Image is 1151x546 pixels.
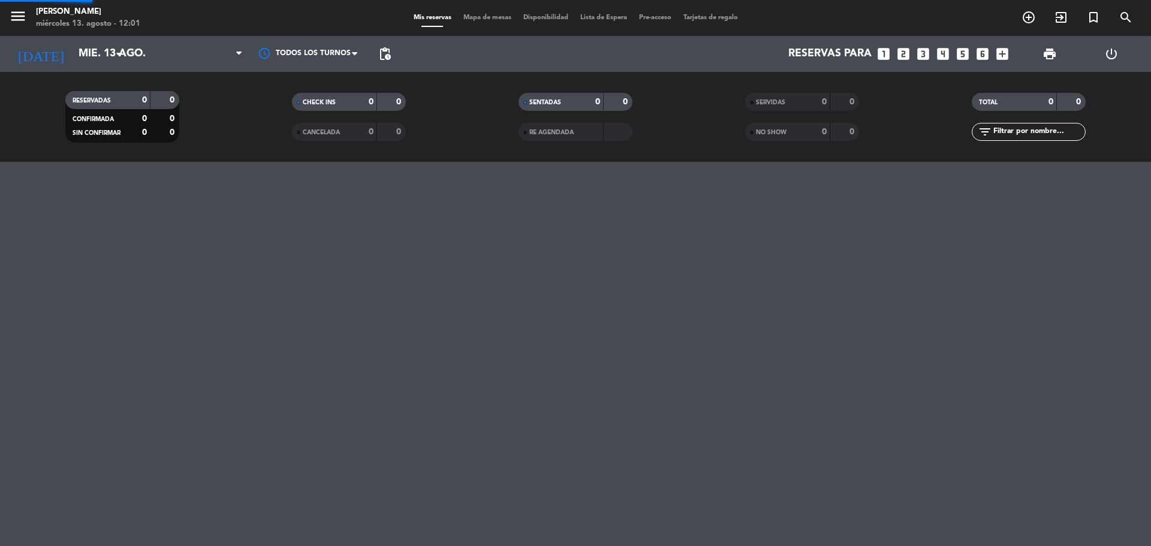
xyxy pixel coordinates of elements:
[73,130,120,136] span: SIN CONFIRMAR
[1042,47,1057,61] span: print
[979,99,998,105] span: TOTAL
[876,46,891,62] i: looks_one
[1048,98,1053,106] strong: 0
[896,46,911,62] i: looks_two
[408,14,457,21] span: Mis reservas
[978,125,992,139] i: filter_list
[822,128,827,136] strong: 0
[1086,10,1101,25] i: turned_in_not
[517,14,574,21] span: Disponibilidad
[369,98,373,106] strong: 0
[378,47,392,61] span: pending_actions
[574,14,633,21] span: Lista de Espera
[142,114,147,123] strong: 0
[1119,10,1133,25] i: search
[112,47,126,61] i: arrow_drop_down
[303,99,336,105] span: CHECK INS
[36,18,140,30] div: miércoles 13. agosto - 12:01
[142,128,147,137] strong: 0
[9,7,27,29] button: menu
[369,128,373,136] strong: 0
[170,96,177,104] strong: 0
[756,129,787,135] span: NO SHOW
[915,46,931,62] i: looks_3
[822,98,827,106] strong: 0
[935,46,951,62] i: looks_4
[1054,10,1068,25] i: exit_to_app
[396,128,403,136] strong: 0
[595,98,600,106] strong: 0
[73,116,114,122] span: CONFIRMADA
[9,41,73,67] i: [DATE]
[975,46,990,62] i: looks_6
[756,99,785,105] span: SERVIDAS
[36,6,140,18] div: [PERSON_NAME]
[633,14,677,21] span: Pre-acceso
[677,14,744,21] span: Tarjetas de regalo
[396,98,403,106] strong: 0
[9,7,27,25] i: menu
[955,46,971,62] i: looks_5
[1076,98,1083,106] strong: 0
[788,48,872,60] span: Reservas para
[529,129,574,135] span: RE AGENDADA
[73,98,111,104] span: RESERVADAS
[849,98,857,106] strong: 0
[995,46,1010,62] i: add_box
[142,96,147,104] strong: 0
[849,128,857,136] strong: 0
[170,128,177,137] strong: 0
[170,114,177,123] strong: 0
[1104,47,1119,61] i: power_settings_new
[303,129,340,135] span: CANCELADA
[992,125,1085,138] input: Filtrar por nombre...
[1022,10,1036,25] i: add_circle_outline
[1080,36,1142,72] div: LOG OUT
[529,99,561,105] span: SENTADAS
[623,98,630,106] strong: 0
[457,14,517,21] span: Mapa de mesas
